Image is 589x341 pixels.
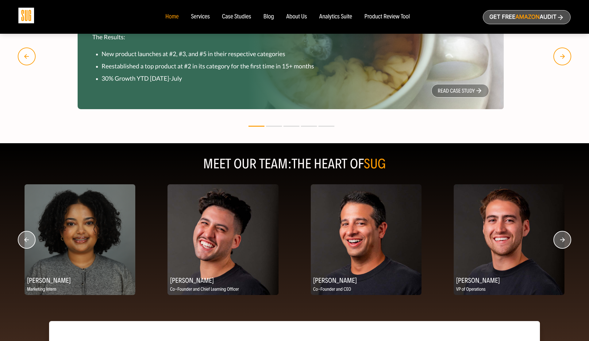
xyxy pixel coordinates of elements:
p: VP of Operations [454,286,564,293]
p: Co-Founder and CEO [311,286,422,293]
h2: [PERSON_NAME] [454,274,564,286]
img: Daniel Tejada, Co-Founder and Chief Learning Officer [167,184,278,295]
a: Case Studies [222,13,251,20]
a: About Us [286,13,307,20]
a: Home [165,13,179,20]
img: Left [18,48,36,65]
img: Sug [18,8,34,23]
p: Reestablished a top product at #2 in its category for the first time in 15+ months [102,63,354,70]
p: New product launches at #2, #3, and #5 in their respective categories [102,50,354,58]
img: Evan Kesner, Co-Founder and CEO [311,184,422,295]
p: 30% Growth YTD [DATE]-July [102,75,354,82]
h2: [PERSON_NAME] [167,274,278,286]
a: Services [191,13,210,20]
h2: [PERSON_NAME] [25,274,135,286]
p: Marketing Intern [25,286,135,293]
a: Analytics Suite [319,13,352,20]
img: Hanna Tekle, Marketing Intern [25,184,135,295]
img: right [553,48,571,65]
span: SUG [364,156,386,172]
img: Marco Tejada, VP of Operations [454,184,564,295]
h2: [PERSON_NAME] [311,274,422,286]
span: Amazon [515,14,540,20]
p: Co-Founder and Chief Learning Officer [167,286,278,293]
a: read case study [431,84,489,98]
a: Get freeAmazonAudit [483,10,571,24]
a: Product Review Tool [364,13,410,20]
a: Blog [264,13,274,20]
